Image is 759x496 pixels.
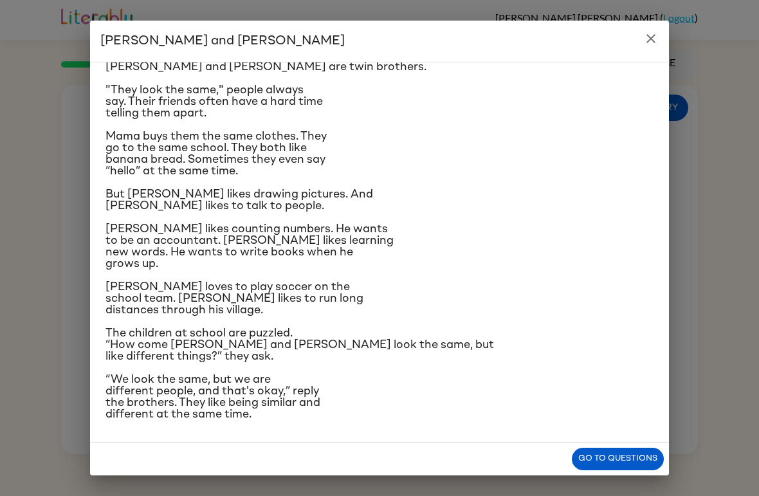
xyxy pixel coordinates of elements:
[638,26,664,51] button: close
[105,131,327,177] span: Mama buys them the same clothes. They go to the same school. They both like banana bread. Sometim...
[90,21,669,62] h2: [PERSON_NAME] and [PERSON_NAME]
[105,327,494,362] span: The children at school are puzzled. “How come [PERSON_NAME] and [PERSON_NAME] look the same, but ...
[105,188,373,212] span: But [PERSON_NAME] likes drawing pictures. And [PERSON_NAME] likes to talk to people.
[105,281,363,316] span: [PERSON_NAME] loves to play soccer on the school team. [PERSON_NAME] likes to run long distances ...
[105,84,323,119] span: "They look the same," people always say. Their friends often have a hard time telling them apart.
[105,61,426,73] span: [PERSON_NAME] and [PERSON_NAME] are twin brothers.
[105,374,320,420] span: “We look the same, but we are different people, and that's okay,” reply the brothers. They like b...
[572,448,664,470] button: Go to questions
[105,223,394,270] span: [PERSON_NAME] likes counting numbers. He wants to be an accountant. [PERSON_NAME] likes learning ...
